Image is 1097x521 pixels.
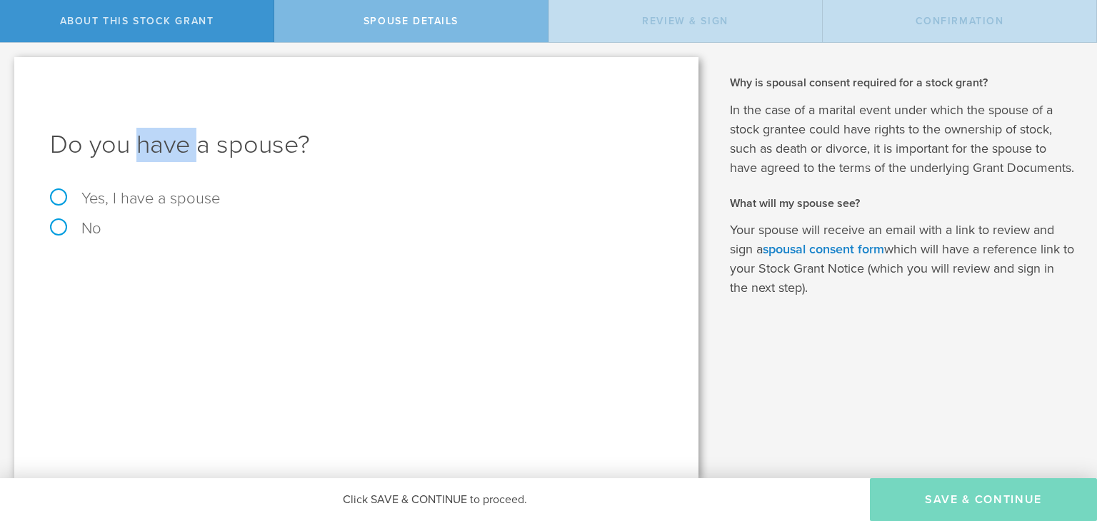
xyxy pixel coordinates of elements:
span: Confirmation [916,15,1004,27]
span: Review & Sign [642,15,728,27]
h1: Do you have a spouse? [50,128,663,162]
p: Your spouse will receive an email with a link to review and sign a which will have a reference li... [730,221,1076,298]
a: spousal consent form [763,241,884,257]
label: No [50,221,663,236]
h2: What will my spouse see? [730,196,1076,211]
h2: Why is spousal consent required for a stock grant? [730,75,1076,91]
span: About this stock grant [60,15,214,27]
label: Yes, I have a spouse [50,191,663,206]
span: Spouse Details [364,15,459,27]
p: In the case of a marital event under which the spouse of a stock grantee could have rights to the... [730,101,1076,178]
button: Save & Continue [870,478,1097,521]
